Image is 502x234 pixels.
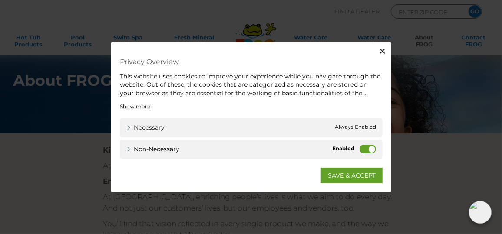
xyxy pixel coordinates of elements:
[126,123,165,132] a: Necessary
[120,55,383,68] h4: Privacy Overview
[120,72,383,97] div: This website uses cookies to improve your experience while you navigate through the website. Out ...
[126,145,179,154] a: Non-necessary
[120,103,150,110] a: Show more
[335,123,376,132] span: Always Enabled
[469,201,492,224] img: openIcon
[321,168,383,183] a: SAVE & ACCEPT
